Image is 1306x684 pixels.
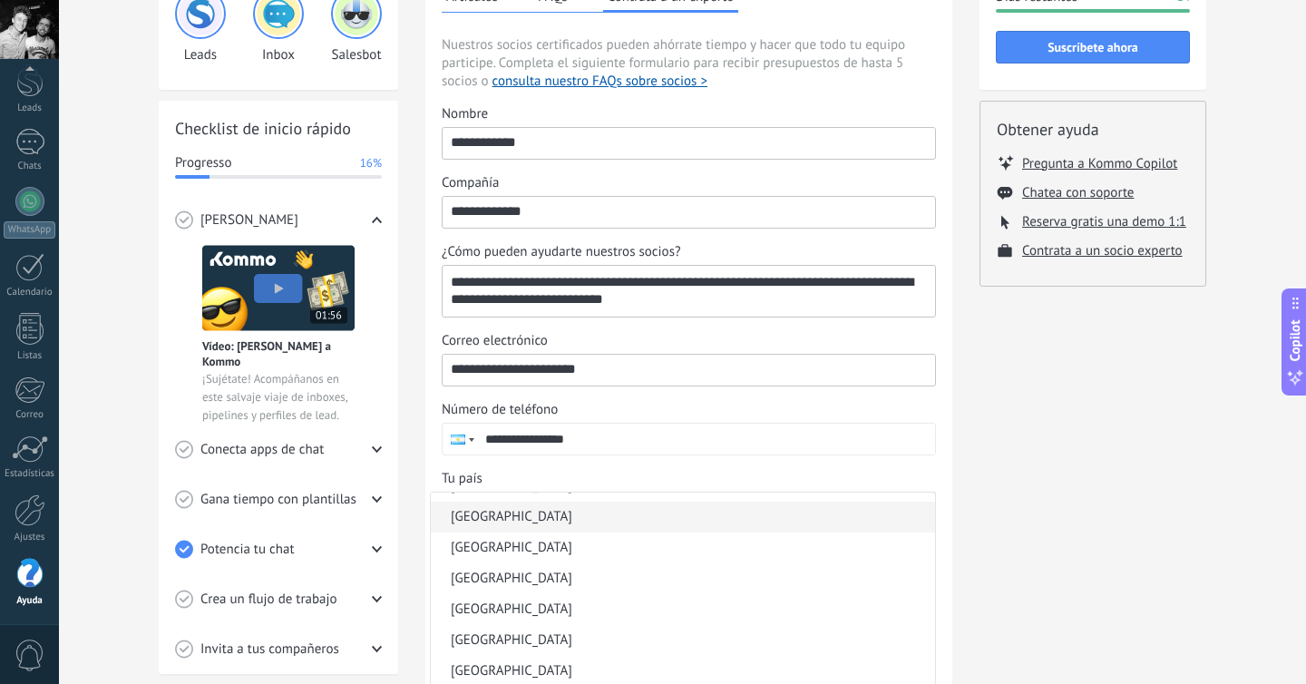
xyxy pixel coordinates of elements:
[200,491,356,509] span: Gana tiempo con plantillas
[442,174,499,192] span: Compañía
[4,350,56,362] div: Listas
[443,197,935,226] input: Compañía
[202,370,355,425] span: ¡Sujétate! Acompáñanos en este salvaje viaje de inboxes, pipelines y perfiles de lead.
[443,266,931,317] textarea: ¿Cómo pueden ayudarte nuestros socios?
[451,539,572,557] span: [GEOGRAPHIC_DATA]
[442,243,681,261] span: ¿Cómo pueden ayudarte nuestros socios?
[4,161,56,172] div: Chats
[442,36,936,91] span: Nuestros socios certificados pueden ahórrate tiempo y hacer que todo tu equipo participe. Complet...
[442,401,558,419] span: Número de teléfono
[997,118,1189,141] h2: Obtener ayuda
[1022,184,1134,201] button: Chatea con soporte
[442,105,488,123] span: Nombre
[1048,41,1138,54] span: Suscríbete ahora
[443,355,935,384] input: Correo electrónico
[175,117,382,140] h2: Checklist de inicio rápido
[200,441,324,459] span: Conecta apps de chat
[175,154,231,172] span: Progresso
[451,601,572,619] span: [GEOGRAPHIC_DATA]
[4,468,56,480] div: Estadísticas
[202,245,355,331] img: Meet video
[4,287,56,298] div: Calendario
[4,532,56,543] div: Ajustes
[451,631,572,650] span: [GEOGRAPHIC_DATA]
[200,640,339,659] span: Invita a tus compañeros
[443,128,935,157] input: Nombre
[443,424,477,454] div: Argentina: + 54
[360,154,382,172] span: 16%
[1022,154,1177,172] button: Pregunta a Kommo Copilot
[442,332,548,350] span: Correo electrónico
[1286,320,1304,362] span: Copilot
[202,338,355,369] span: Vídeo: [PERSON_NAME] a Kommo
[477,424,935,454] input: Número de teléfono
[4,409,56,421] div: Correo
[451,662,572,680] span: [GEOGRAPHIC_DATA]
[4,221,55,239] div: WhatsApp
[200,541,295,559] span: Potencia tu chat
[1022,242,1183,259] button: Contrata a un socio experto
[442,470,482,488] span: Tu país
[451,508,572,526] span: [GEOGRAPHIC_DATA]
[996,31,1190,64] button: Suscríbete ahora
[200,211,298,230] span: [PERSON_NAME]
[200,591,337,609] span: Crea un flujo de trabajo
[1022,213,1186,230] button: Reserva gratis una demo 1:1
[4,103,56,114] div: Leads
[492,73,707,91] button: consulta nuestro FAQs sobre socios >
[451,570,572,588] span: [GEOGRAPHIC_DATA]
[4,595,56,607] div: Ayuda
